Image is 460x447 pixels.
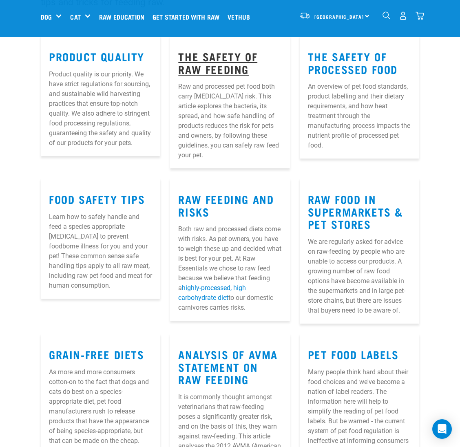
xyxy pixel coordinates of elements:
[178,53,257,72] a: The Safety of Raw Feeding
[70,12,80,22] a: Cat
[49,351,144,357] a: Grain-Free Diets
[383,11,390,19] img: home-icon-1@2x.png
[150,0,226,33] a: Get started with Raw
[49,53,144,59] a: Product Quality
[178,224,281,313] p: Both raw and processed diets come with risks. As pet owners, you have to weigh these up and decid...
[226,0,256,33] a: Vethub
[178,196,274,215] a: Raw Feeding and Risks
[308,82,411,150] p: An overview of pet food standards, product labelling and their dietary requirements, and how heat...
[49,212,152,291] p: Learn how to safely handle and feed a species appropriate [MEDICAL_DATA] to prevent foodborne ill...
[178,284,246,302] a: highly-processed, high carbohydrate diet
[41,12,52,22] a: Dog
[308,237,411,315] p: We are regularly asked for advice on raw-feeding by people who are unable to access our products....
[416,11,424,20] img: home-icon@2x.png
[49,69,152,148] p: Product quality is our priority. We have strict regulations for sourcing, and sustainable wild ha...
[399,11,407,20] img: user.png
[308,351,399,357] a: Pet Food Labels
[49,196,145,202] a: Food Safety Tips
[432,419,452,439] div: Open Intercom Messenger
[314,15,364,18] span: [GEOGRAPHIC_DATA]
[178,351,278,382] a: Analysis of AVMA Statement on Raw Feeding
[178,82,281,160] p: Raw and processed pet food both carry [MEDICAL_DATA] risk. This article explores the bacteria, it...
[308,53,398,72] a: The Safety of Processed Food
[308,196,403,227] a: Raw Food in Supermarkets & Pet Stores
[97,0,150,33] a: Raw Education
[299,12,310,19] img: van-moving.png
